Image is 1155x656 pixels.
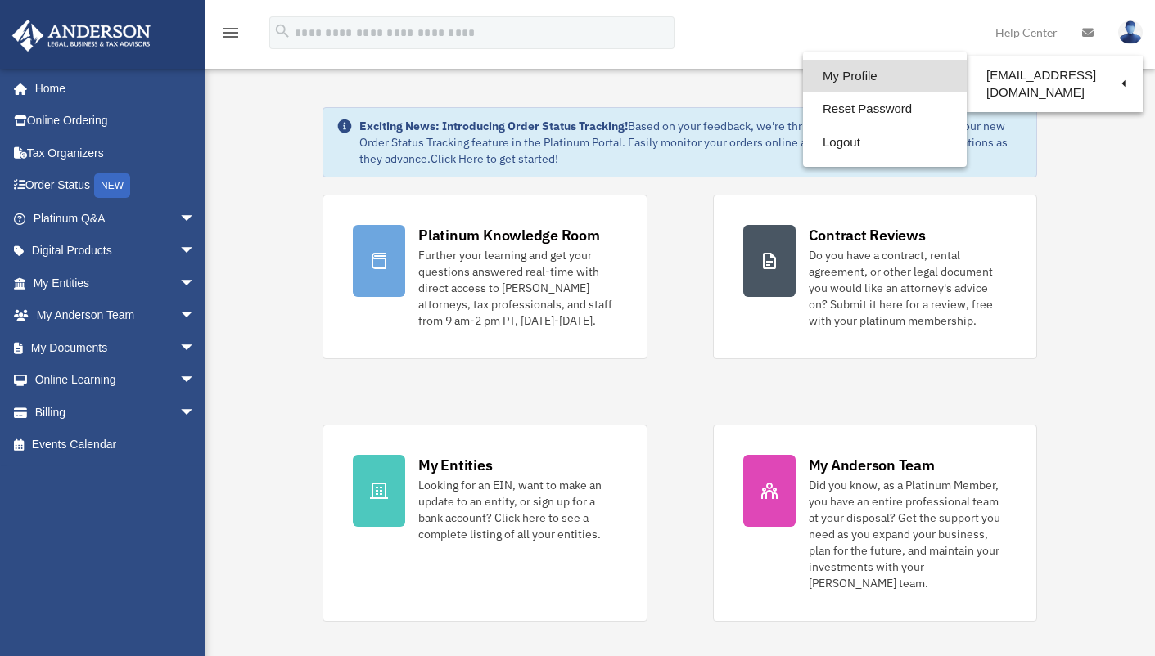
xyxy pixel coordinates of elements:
div: Did you know, as a Platinum Member, you have an entire professional team at your disposal? Get th... [809,477,1007,591]
span: arrow_drop_down [179,396,212,429]
a: Home [11,72,212,105]
i: search [273,22,291,40]
div: Further your learning and get your questions answered real-time with direct access to [PERSON_NAM... [418,247,616,329]
a: My Anderson Teamarrow_drop_down [11,299,220,332]
a: Reset Password [803,92,967,126]
div: Do you have a contract, rental agreement, or other legal document you would like an attorney's ad... [809,247,1007,329]
div: Based on your feedback, we're thrilled to announce the launch of our new Order Status Tracking fe... [359,118,1023,167]
div: NEW [94,173,130,198]
a: Platinum Knowledge Room Further your learning and get your questions answered real-time with dire... [323,195,647,359]
a: Platinum Q&Aarrow_drop_down [11,202,220,235]
a: Tax Organizers [11,137,220,169]
a: Online Ordering [11,105,220,137]
a: [EMAIL_ADDRESS][DOMAIN_NAME] [967,60,1143,108]
a: My Entities Looking for an EIN, want to make an update to an entity, or sign up for a bank accoun... [323,425,647,622]
i: menu [221,23,241,43]
a: menu [221,29,241,43]
span: arrow_drop_down [179,299,212,333]
a: Contract Reviews Do you have a contract, rental agreement, or other legal document you would like... [713,195,1037,359]
div: Platinum Knowledge Room [418,225,600,245]
div: My Entities [418,455,492,475]
strong: Exciting News: Introducing Order Status Tracking! [359,119,628,133]
span: arrow_drop_down [179,267,212,300]
img: Anderson Advisors Platinum Portal [7,20,156,52]
span: arrow_drop_down [179,364,212,398]
div: Looking for an EIN, want to make an update to an entity, or sign up for a bank account? Click her... [418,477,616,542]
img: User Pic [1118,20,1143,44]
span: arrow_drop_down [179,202,212,236]
a: Click Here to get started! [431,151,558,166]
a: Billingarrow_drop_down [11,396,220,429]
span: arrow_drop_down [179,235,212,268]
a: My Entitiesarrow_drop_down [11,267,220,299]
a: Order StatusNEW [11,169,220,203]
a: Events Calendar [11,429,220,461]
a: Digital Productsarrow_drop_down [11,235,220,267]
a: My Documentsarrow_drop_down [11,331,220,364]
a: My Anderson Team Did you know, as a Platinum Member, you have an entire professional team at your... [713,425,1037,622]
span: arrow_drop_down [179,331,212,365]
a: Online Learningarrow_drop_down [11,364,220,397]
a: My Profile [803,60,967,93]
div: My Anderson Team [809,455,935,475]
div: Contract Reviews [809,225,926,245]
a: Logout [803,126,967,160]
